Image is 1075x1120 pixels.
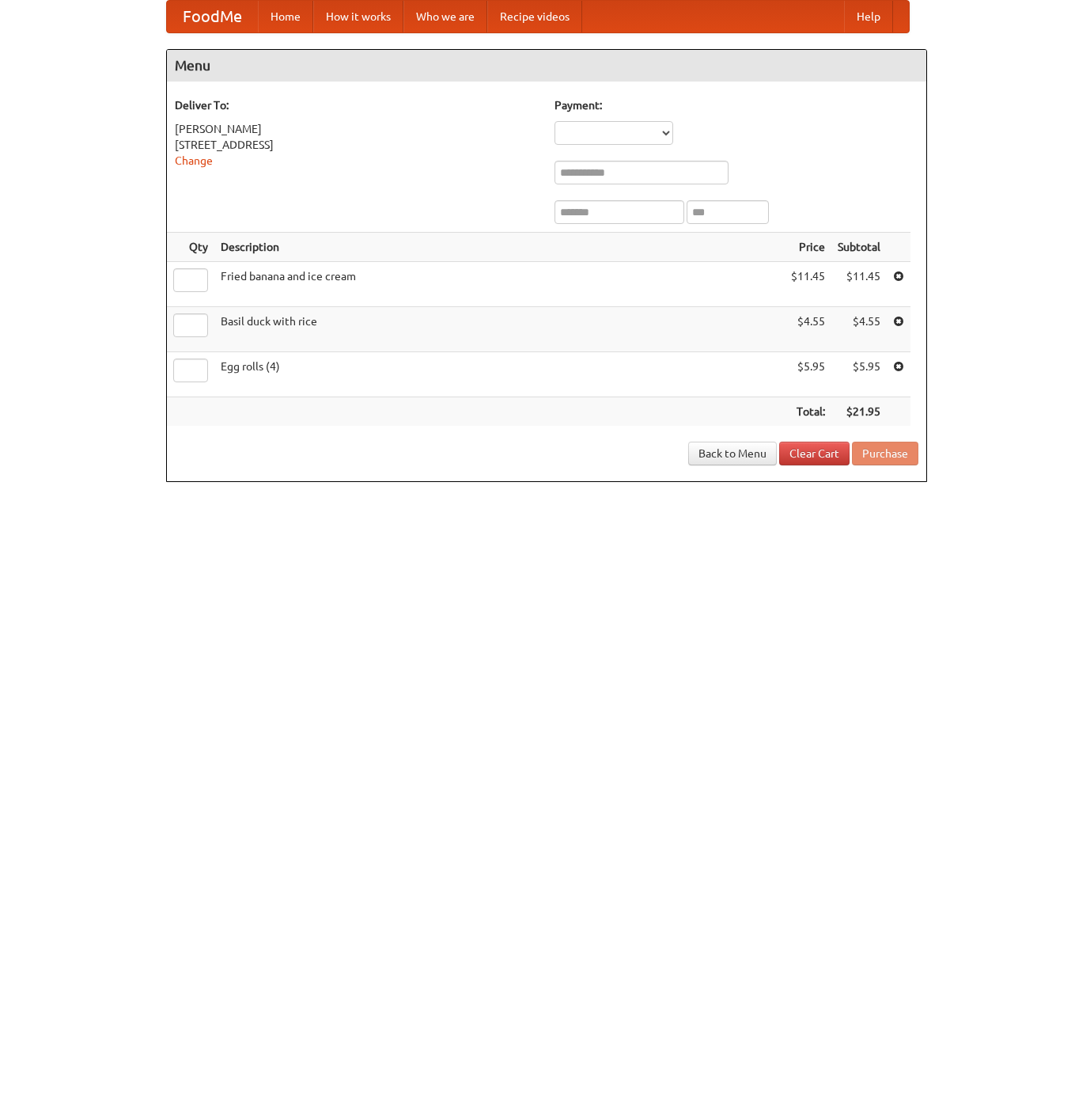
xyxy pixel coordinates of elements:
div: [PERSON_NAME] [175,121,539,137]
td: $5.95 [785,352,831,397]
td: $5.95 [831,352,887,397]
th: $21.95 [831,397,887,427]
h5: Payment: [555,97,918,113]
a: Recipe videos [487,1,582,32]
th: Price [785,233,831,262]
div: [STREET_ADDRESS] [175,137,539,153]
a: FoodMe [167,1,258,32]
a: How it works [313,1,403,32]
a: Change [175,154,213,167]
button: Purchase [852,442,918,465]
h5: Deliver To: [175,97,539,113]
td: $11.45 [831,262,887,307]
h4: Menu [167,50,926,82]
th: Subtotal [831,233,887,262]
td: $4.55 [831,307,887,352]
td: $11.45 [785,262,831,307]
td: Egg rolls (4) [214,352,785,397]
th: Qty [167,233,214,262]
td: Basil duck with rice [214,307,785,352]
td: Fried banana and ice cream [214,262,785,307]
a: Who we are [403,1,487,32]
a: Back to Menu [688,442,777,465]
th: Total: [785,397,831,427]
a: Help [844,1,893,32]
a: Home [258,1,313,32]
td: $4.55 [785,307,831,352]
a: Clear Cart [779,442,850,465]
th: Description [214,233,785,262]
